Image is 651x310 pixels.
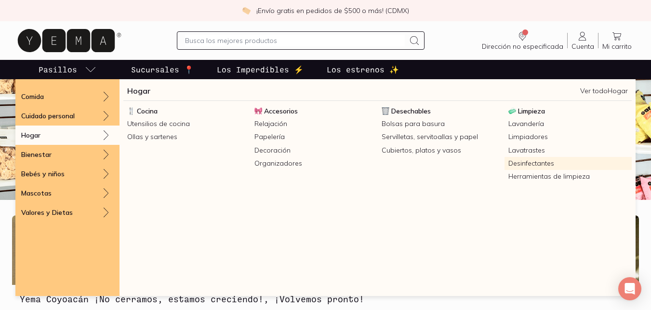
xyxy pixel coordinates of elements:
span: Dirección no especificada [482,42,563,51]
a: Sucursales 📍 [129,60,196,79]
p: Cuidado personal [21,112,75,120]
img: Yema Coyoacán ¡No cerramos, estamos creciendo!, ¡Volvemos pronto! [12,215,639,285]
a: Lavatrastes [505,144,632,157]
a: Herramientas de limpieza [505,170,632,183]
p: Valores y Dietas [21,208,73,217]
span: Accesorios [264,107,298,115]
div: Open Intercom Messenger [618,277,641,300]
a: Bolsas para basura [378,117,505,130]
a: Limpiadores [505,130,632,143]
h3: Yema Coyoacán ¡No cerramos, estamos creciendo!, ¡Volvemos pronto! [20,293,631,305]
img: check [242,6,251,15]
p: Bebés y niños [21,169,65,178]
span: Desechables [391,107,431,115]
a: Utensilios de cocina [123,117,251,130]
a: Cuenta [568,30,598,51]
a: Relajación [251,117,378,130]
p: Los estrenos ✨ [327,64,399,75]
img: Desechables [382,107,389,115]
input: Busca los mejores productos [185,35,405,46]
a: Servilletas, servitoallas y papel [378,130,505,143]
p: ¡Envío gratis en pedidos de $500 o más! (CDMX) [256,6,409,15]
a: Ollas y sartenes [123,130,251,143]
span: Cuenta [571,42,594,51]
img: Cocina [127,107,135,115]
span: Cocina [137,107,158,115]
a: Cubiertos, platos y vasos [378,144,505,157]
a: Decoración [251,144,378,157]
p: Bienestar [21,150,52,159]
a: Hogar [127,85,150,97]
span: Mi carrito [602,42,632,51]
a: Ver todoHogar [580,86,628,95]
a: Desinfectantes [505,157,632,170]
p: Hogar [21,131,40,140]
p: Los Imperdibles ⚡️ [217,64,304,75]
span: Limpieza [518,107,545,115]
p: Comida [21,92,44,101]
a: Lavandería [505,117,632,130]
p: Pasillos [39,64,77,75]
a: Los estrenos ✨ [325,60,401,79]
a: Los Imperdibles ⚡️ [215,60,306,79]
img: Limpieza [508,107,516,115]
img: Accesorios [254,107,262,115]
a: CocinaCocina [123,105,251,117]
a: Dirección no especificada [478,30,567,51]
a: AccesoriosAccesorios [251,105,378,117]
p: Sucursales 📍 [131,64,194,75]
a: Mi carrito [598,30,636,51]
a: DesechablesDesechables [378,105,505,117]
a: LimpiezaLimpieza [505,105,632,117]
a: Organizadores [251,157,378,170]
a: Papelería [251,130,378,143]
a: pasillo-todos-link [37,60,98,79]
p: Mascotas [21,189,52,197]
